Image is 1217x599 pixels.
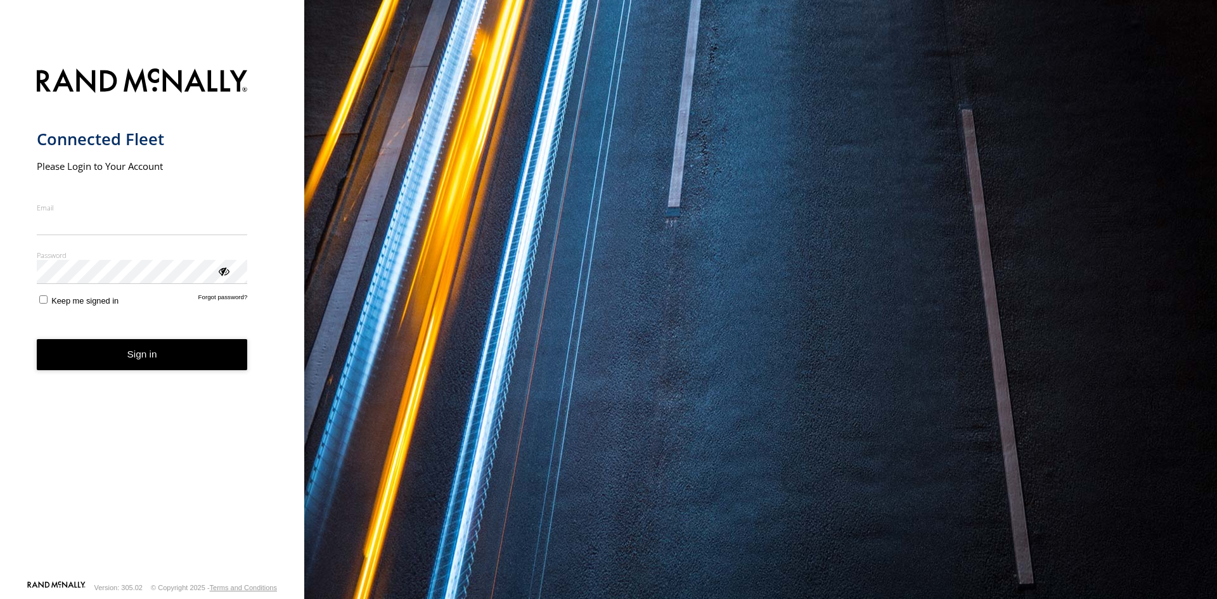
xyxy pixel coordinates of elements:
button: Sign in [37,339,248,370]
h1: Connected Fleet [37,129,248,150]
a: Visit our Website [27,581,86,594]
input: Keep me signed in [39,295,48,304]
span: Keep me signed in [51,296,119,306]
img: Rand McNally [37,66,248,98]
label: Email [37,203,248,212]
h2: Please Login to Your Account [37,160,248,172]
div: ViewPassword [217,264,229,277]
div: © Copyright 2025 - [151,584,277,591]
a: Terms and Conditions [210,584,277,591]
div: Version: 305.02 [94,584,143,591]
form: main [37,61,268,580]
label: Password [37,250,248,260]
a: Forgot password? [198,293,248,306]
